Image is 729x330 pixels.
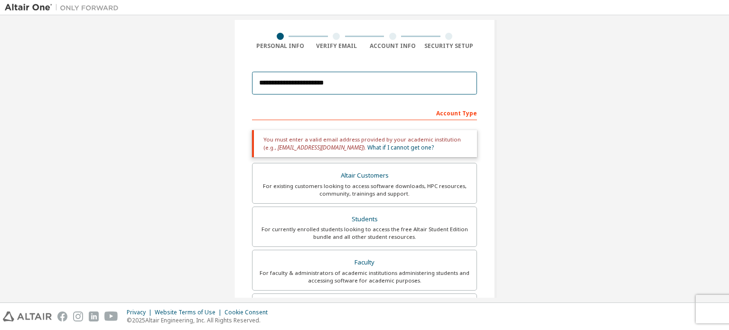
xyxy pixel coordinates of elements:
[258,269,471,284] div: For faculty & administrators of academic institutions administering students and accessing softwa...
[5,3,123,12] img: Altair One
[89,311,99,321] img: linkedin.svg
[252,42,308,50] div: Personal Info
[252,130,477,157] div: You must enter a valid email address provided by your academic institution (e.g., ).
[127,316,273,324] p: © 2025 Altair Engineering, Inc. All Rights Reserved.
[104,311,118,321] img: youtube.svg
[57,311,67,321] img: facebook.svg
[224,309,273,316] div: Cookie Consent
[258,213,471,226] div: Students
[308,42,365,50] div: Verify Email
[258,256,471,269] div: Faculty
[155,309,224,316] div: Website Terms of Use
[364,42,421,50] div: Account Info
[367,143,434,151] a: What if I cannot get one?
[3,311,52,321] img: altair_logo.svg
[73,311,83,321] img: instagram.svg
[421,42,477,50] div: Security Setup
[252,105,477,120] div: Account Type
[258,182,471,198] div: For existing customers looking to access software downloads, HPC resources, community, trainings ...
[258,169,471,182] div: Altair Customers
[127,309,155,316] div: Privacy
[258,226,471,241] div: For currently enrolled students looking to access the free Altair Student Edition bundle and all ...
[278,143,363,151] span: [EMAIL_ADDRESS][DOMAIN_NAME]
